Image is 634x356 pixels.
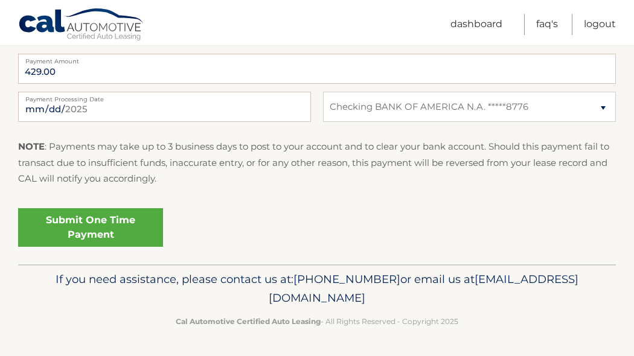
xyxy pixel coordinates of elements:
[18,141,45,152] strong: NOTE
[584,14,616,35] a: Logout
[18,8,145,43] a: Cal Automotive
[18,139,616,186] p: : Payments may take up to 3 business days to post to your account and to clear your bank account....
[176,317,321,326] strong: Cal Automotive Certified Auto Leasing
[36,315,598,328] p: - All Rights Reserved - Copyright 2025
[18,92,311,122] input: Payment Date
[36,270,598,308] p: If you need assistance, please contact us at: or email us at
[450,14,502,35] a: Dashboard
[293,272,400,286] span: [PHONE_NUMBER]
[536,14,558,35] a: FAQ's
[18,54,616,63] label: Payment Amount
[18,54,616,84] input: Payment Amount
[18,92,311,101] label: Payment Processing Date
[18,208,163,247] a: Submit One Time Payment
